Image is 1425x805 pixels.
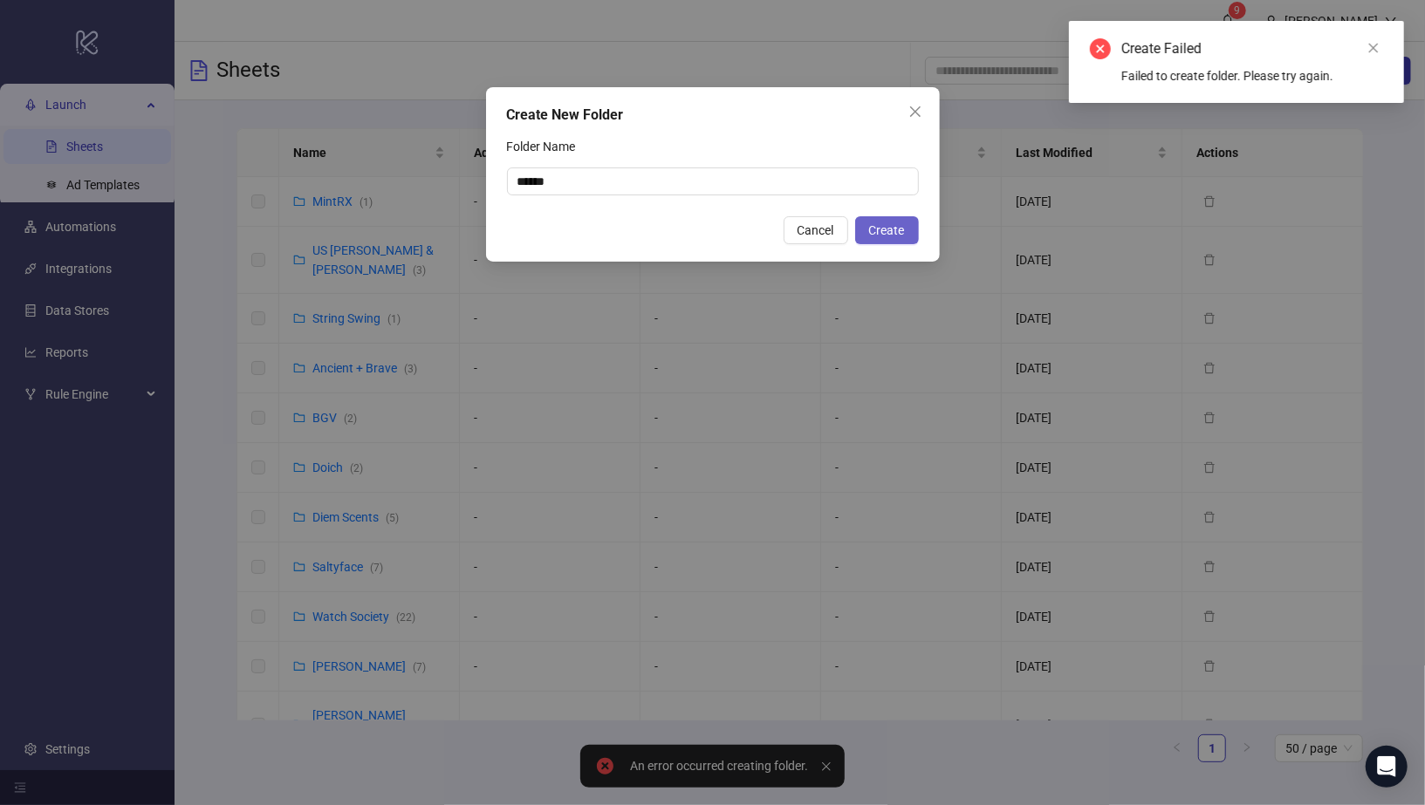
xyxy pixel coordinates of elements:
[784,216,848,244] button: Cancel
[1121,38,1383,59] div: Create Failed
[1367,42,1380,54] span: close
[1090,38,1111,59] span: close-circle
[1366,746,1408,788] div: Open Intercom Messenger
[869,223,905,237] span: Create
[908,105,922,119] span: close
[1364,38,1383,58] a: Close
[507,105,919,126] div: Create New Folder
[507,133,587,160] label: Folder Name
[507,167,919,195] input: Folder Name
[1121,66,1383,85] div: Failed to create folder. Please try again.
[901,98,929,126] button: Close
[798,223,834,237] span: Cancel
[855,216,919,244] button: Create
